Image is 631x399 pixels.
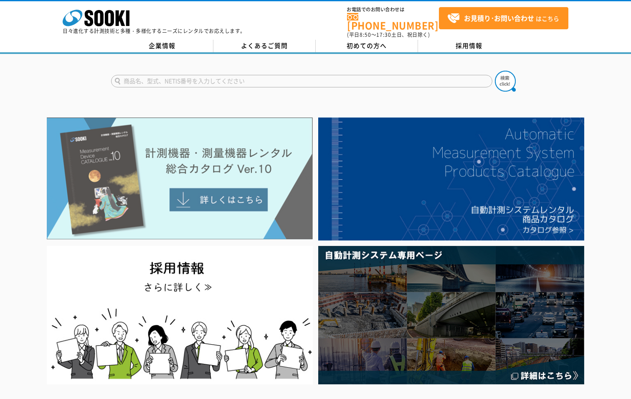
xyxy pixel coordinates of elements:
[347,41,387,50] span: 初めての方へ
[347,31,430,38] span: (平日 ～ 土日、祝日除く)
[418,40,520,52] a: 採用情報
[111,75,492,87] input: 商品名、型式、NETIS番号を入力してください
[495,71,516,92] img: btn_search.png
[47,246,313,384] img: SOOKI recruit
[213,40,316,52] a: よくあるご質問
[318,118,584,240] img: 自動計測システムカタログ
[111,40,213,52] a: 企業情報
[376,31,391,38] span: 17:30
[464,13,534,23] strong: お見積り･お問い合わせ
[347,13,439,30] a: [PHONE_NUMBER]
[316,40,418,52] a: 初めての方へ
[318,246,584,384] img: 自動計測システム専用ページ
[439,7,568,29] a: お見積り･お問い合わせはこちら
[347,7,439,12] span: お電話でのお問い合わせは
[360,31,371,38] span: 8:50
[63,28,246,33] p: 日々進化する計測技術と多種・多様化するニーズにレンタルでお応えします。
[47,118,313,240] img: Catalog Ver10
[447,12,559,25] span: はこちら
